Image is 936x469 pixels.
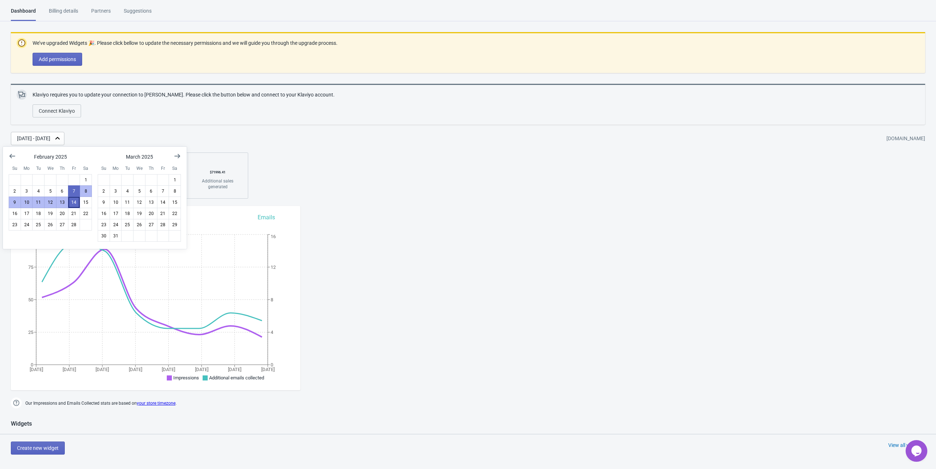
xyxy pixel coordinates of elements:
tspan: [DATE] [30,367,43,372]
button: March 14 2025 [157,197,169,208]
button: March 31 2025 [110,230,122,242]
div: [DOMAIN_NAME] [886,132,925,145]
button: March 5 2025 [133,185,145,197]
button: March 7 2025 [157,185,169,197]
button: February 2 2025 [9,185,21,197]
button: Connect Klaviyo [33,104,81,117]
iframe: chat widget [906,440,929,462]
button: March 18 2025 [121,208,134,219]
button: March 25 2025 [121,219,134,231]
tspan: 4 [271,330,274,335]
tspan: [DATE] [129,367,142,372]
div: Wednesday [133,162,145,175]
div: Tuesday [121,162,134,175]
tspan: 75 [28,264,33,270]
button: March 30 2025 [98,230,110,242]
tspan: [DATE] [63,367,76,372]
button: Show previous month, January 2025 [6,150,19,163]
button: Show next month, April 2025 [171,150,184,163]
button: February 13 2025 [56,197,68,208]
button: March 17 2025 [110,208,122,219]
img: help.png [11,397,22,408]
tspan: [DATE] [162,367,175,372]
button: February 15 2025 [80,197,92,208]
button: Add permissions [33,53,82,66]
tspan: [DATE] [228,367,241,372]
button: March 9 2025 [98,197,110,208]
tspan: 16 [271,234,276,239]
button: February 23 2025 [9,219,21,231]
button: March 13 2025 [145,197,157,208]
button: March 29 2025 [169,219,181,231]
a: your store timezone [137,401,175,406]
div: Dashboard [11,7,36,21]
button: March 1 2025 [169,174,181,186]
span: Our Impressions and Emails Collected stats are based on . [25,397,177,409]
button: February 16 2025 [9,208,21,219]
tspan: 0 [271,362,273,367]
div: Saturday [80,162,92,175]
button: February 9 2025 [9,197,21,208]
button: February 24 2025 [21,219,33,231]
div: Sunday [98,162,110,175]
button: February 6 2025 [56,185,68,197]
span: Additional emails collected [209,375,264,380]
div: Partners [91,7,111,20]
button: February 19 2025 [44,208,56,219]
div: Wednesday [44,162,56,175]
div: Tuesday [32,162,45,175]
button: Create new widget [11,442,65,455]
button: March 11 2025 [121,197,134,208]
button: March 20 2025 [145,208,157,219]
button: February 7 2025 [68,185,80,197]
div: Saturday [169,162,181,175]
div: Monday [21,162,33,175]
span: Create new widget [17,445,59,451]
button: March 27 2025 [145,219,157,231]
div: Additional sales generated [195,178,240,190]
p: We’ve upgraded Widgets 🎉. Please click bellow to update the necessary permissions and we will gui... [33,39,338,47]
button: February 17 2025 [21,208,33,219]
span: Add permissions [39,56,76,62]
tspan: 50 [28,297,33,302]
button: February 21 2025 [68,208,80,219]
p: Klaviyo requires you to update your connection to [PERSON_NAME]. Please click the button below an... [33,91,335,99]
div: [DATE] - [DATE] [17,135,50,142]
button: March 26 2025 [133,219,145,231]
button: March 19 2025 [133,208,145,219]
button: March 8 2025 [169,185,181,197]
tspan: 8 [271,297,273,302]
button: February 12 2025 [44,197,56,208]
tspan: 12 [271,264,276,270]
button: February 5 2025 [44,185,56,197]
button: March 10 2025 [110,197,122,208]
button: March 21 2025 [157,208,169,219]
button: February 1 2025 [80,174,92,186]
div: Thursday [56,162,68,175]
button: February 27 2025 [56,219,68,231]
div: Billing details [49,7,78,20]
button: February 10 2025 [21,197,33,208]
button: March 3 2025 [110,185,122,197]
tspan: 25 [28,330,33,335]
button: February 28 2025 [68,219,80,231]
div: $ 71996.41 [195,167,240,178]
tspan: [DATE] [195,367,208,372]
div: Suggestions [124,7,152,20]
button: February 11 2025 [32,197,45,208]
button: February 3 2025 [21,185,33,197]
span: Impressions [173,375,199,380]
button: March 15 2025 [169,197,181,208]
button: March 16 2025 [98,208,110,219]
button: February 25 2025 [32,219,45,231]
button: February 18 2025 [32,208,45,219]
button: February 14 2025 [68,197,80,208]
button: March 22 2025 [169,208,181,219]
tspan: 0 [31,362,33,367]
tspan: [DATE] [261,367,275,372]
button: February 22 2025 [80,208,92,219]
button: March 12 2025 [133,197,145,208]
button: March 24 2025 [110,219,122,231]
button: February 4 2025 [32,185,45,197]
div: Sunday [9,162,21,175]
